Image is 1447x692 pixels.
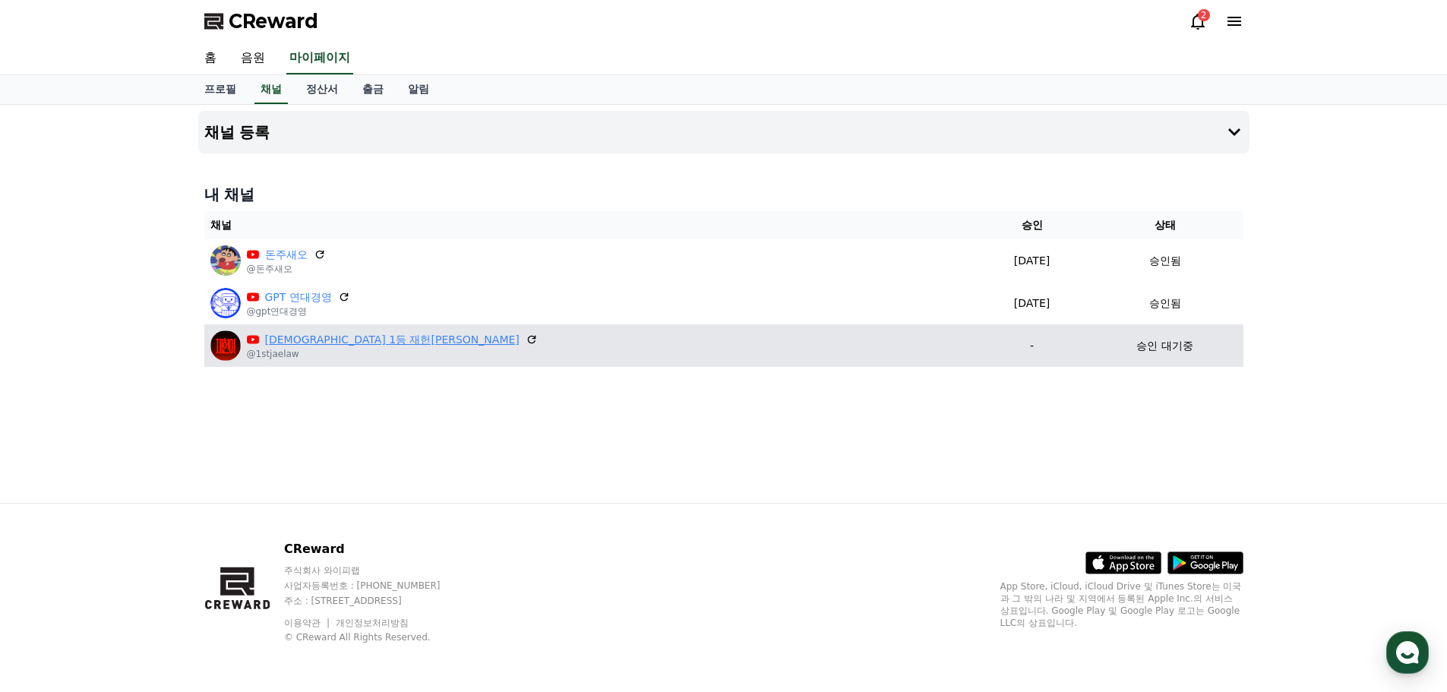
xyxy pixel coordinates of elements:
h4: 채널 등록 [204,124,270,141]
th: 승인 [977,211,1086,239]
a: 설정 [196,482,292,520]
th: 채널 [204,211,978,239]
p: 승인됨 [1149,295,1181,311]
a: 정산서 [294,75,350,104]
p: @돈주새오 [247,263,326,275]
a: 프로필 [192,75,248,104]
p: 사업자등록번호 : [PHONE_NUMBER] [284,580,469,592]
p: App Store, iCloud, iCloud Drive 및 iTunes Store는 미국과 그 밖의 나라 및 지역에서 등록된 Apple Inc.의 서비스 상표입니다. Goo... [1000,580,1243,629]
p: [DATE] [983,253,1080,269]
span: 홈 [48,504,57,517]
span: 대화 [139,505,157,517]
p: 주식회사 와이피랩 [284,564,469,577]
span: CReward [229,9,318,33]
p: 승인됨 [1149,253,1181,269]
a: 대화 [100,482,196,520]
p: - [983,338,1080,354]
img: 전교 1등 재헌이 [210,330,241,361]
a: 채널 [254,75,288,104]
span: 설정 [235,504,253,517]
a: 홈 [5,482,100,520]
a: 음원 [229,43,277,74]
a: 알림 [396,75,441,104]
a: GPT 연대경영 [265,289,332,305]
p: 주소 : [STREET_ADDRESS] [284,595,469,607]
p: 승인 대기중 [1136,338,1193,354]
h4: 내 채널 [204,184,1243,205]
a: 개인정보처리방침 [336,618,409,628]
a: 돈주새오 [265,247,308,263]
a: 홈 [192,43,229,74]
img: GPT 연대경영 [210,288,241,318]
a: 이용약관 [284,618,332,628]
a: CReward [204,9,318,33]
p: CReward [284,540,469,558]
p: © CReward All Rights Reserved. [284,631,469,643]
p: @gpt연대경영 [247,305,350,318]
a: 마이페이지 [286,43,353,74]
p: [DATE] [983,295,1080,311]
img: 돈주새오 [210,245,241,276]
button: 채널 등록 [198,111,1250,153]
a: 출금 [350,75,396,104]
a: 2 [1189,12,1207,30]
p: @1stjaelaw [247,348,538,360]
th: 상태 [1087,211,1243,239]
div: 2 [1198,9,1210,21]
a: [DEMOGRAPHIC_DATA] 1등 재헌[PERSON_NAME] [265,332,520,348]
